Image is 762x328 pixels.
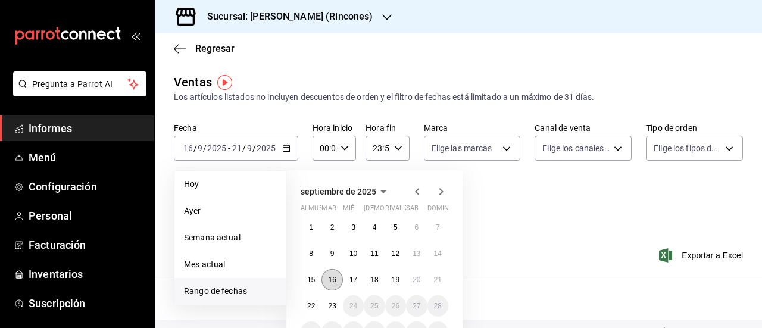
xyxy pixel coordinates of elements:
[207,11,373,22] font: Sucursal: [PERSON_NAME] (Rincones)
[413,276,420,284] font: 20
[364,204,434,217] abbr: jueves
[364,204,434,212] font: [DEMOGRAPHIC_DATA]
[301,204,336,217] abbr: lunes
[370,249,378,258] font: 11
[330,249,335,258] font: 9
[307,276,315,284] font: 15
[394,223,398,232] abbr: 5 de septiembre de 2025
[406,269,427,290] button: 20 de septiembre de 2025
[373,223,377,232] font: 4
[434,276,442,284] abbr: 21 de septiembre de 2025
[309,249,313,258] font: 8
[349,302,357,310] abbr: 24 de septiembre de 2025
[307,276,315,284] abbr: 15 de septiembre de 2025
[195,43,235,54] font: Regresar
[364,217,385,238] button: 4 de septiembre de 2025
[370,302,378,310] font: 25
[349,276,357,284] font: 17
[29,297,85,310] font: Suscripción
[131,31,140,40] button: abrir_cajón_menú
[8,86,146,99] a: Pregunta a Parrot AI
[385,204,418,212] font: rivalizar
[13,71,146,96] button: Pregunta a Parrot AI
[392,249,399,258] font: 12
[413,302,420,310] font: 27
[349,249,357,258] abbr: 10 de septiembre de 2025
[29,268,83,280] font: Inventarios
[434,249,442,258] abbr: 14 de septiembre de 2025
[427,295,448,317] button: 28 de septiembre de 2025
[203,143,207,153] font: /
[321,295,342,317] button: 23 de septiembre de 2025
[343,217,364,238] button: 3 de septiembre de 2025
[328,276,336,284] font: 16
[184,260,225,269] font: Mes actual
[682,251,743,260] font: Exportar a Excel
[313,123,352,133] font: Hora inicio
[330,223,335,232] abbr: 2 de septiembre de 2025
[309,223,313,232] abbr: 1 de septiembre de 2025
[434,302,442,310] abbr: 28 de septiembre de 2025
[424,123,448,133] font: Marca
[207,143,227,153] input: ----
[432,143,492,153] font: Elige las marcas
[427,204,456,217] abbr: domingo
[349,249,357,258] font: 10
[406,217,427,238] button: 6 de septiembre de 2025
[256,143,276,153] input: ----
[232,143,242,153] input: --
[394,223,398,232] font: 5
[349,302,357,310] font: 24
[307,302,315,310] font: 22
[661,248,743,263] button: Exportar a Excel
[184,286,247,296] font: Rango de fechas
[228,143,230,153] font: -
[370,302,378,310] abbr: 25 de septiembre de 2025
[330,223,335,232] font: 2
[183,143,193,153] input: --
[29,239,86,251] font: Facturación
[301,204,336,212] font: almuerzo
[343,204,354,217] abbr: miércoles
[343,295,364,317] button: 24 de septiembre de 2025
[414,223,419,232] font: 6
[370,276,378,284] font: 18
[385,295,406,317] button: 26 de septiembre de 2025
[392,276,399,284] abbr: 19 de septiembre de 2025
[184,233,241,242] font: Semana actual
[217,75,232,90] img: Marcador de información sobre herramientas
[434,249,442,258] font: 14
[174,43,235,54] button: Regresar
[309,249,313,258] abbr: 8 de septiembre de 2025
[436,223,440,232] abbr: 7 de septiembre de 2025
[364,269,385,290] button: 18 de septiembre de 2025
[343,204,354,212] font: mié
[349,276,357,284] abbr: 17 de septiembre de 2025
[184,179,199,189] font: Hoy
[370,249,378,258] abbr: 11 de septiembre de 2025
[29,180,97,193] font: Configuración
[321,243,342,264] button: 9 de septiembre de 2025
[301,243,321,264] button: 8 de septiembre de 2025
[406,204,419,217] abbr: sábado
[321,217,342,238] button: 2 de septiembre de 2025
[364,295,385,317] button: 25 de septiembre de 2025
[307,302,315,310] abbr: 22 de septiembre de 2025
[654,143,739,153] font: Elige los tipos de orden
[29,210,72,222] font: Personal
[330,249,335,258] abbr: 9 de septiembre de 2025
[328,302,336,310] font: 23
[406,204,419,212] font: sab
[646,123,697,133] font: Tipo de orden
[366,123,396,133] font: Hora fin
[301,217,321,238] button: 1 de septiembre de 2025
[406,243,427,264] button: 13 de septiembre de 2025
[174,75,212,89] font: Ventas
[385,243,406,264] button: 12 de septiembre de 2025
[29,122,72,135] font: Informes
[370,276,378,284] abbr: 18 de septiembre de 2025
[343,243,364,264] button: 10 de septiembre de 2025
[321,204,336,212] font: mar
[392,302,399,310] font: 26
